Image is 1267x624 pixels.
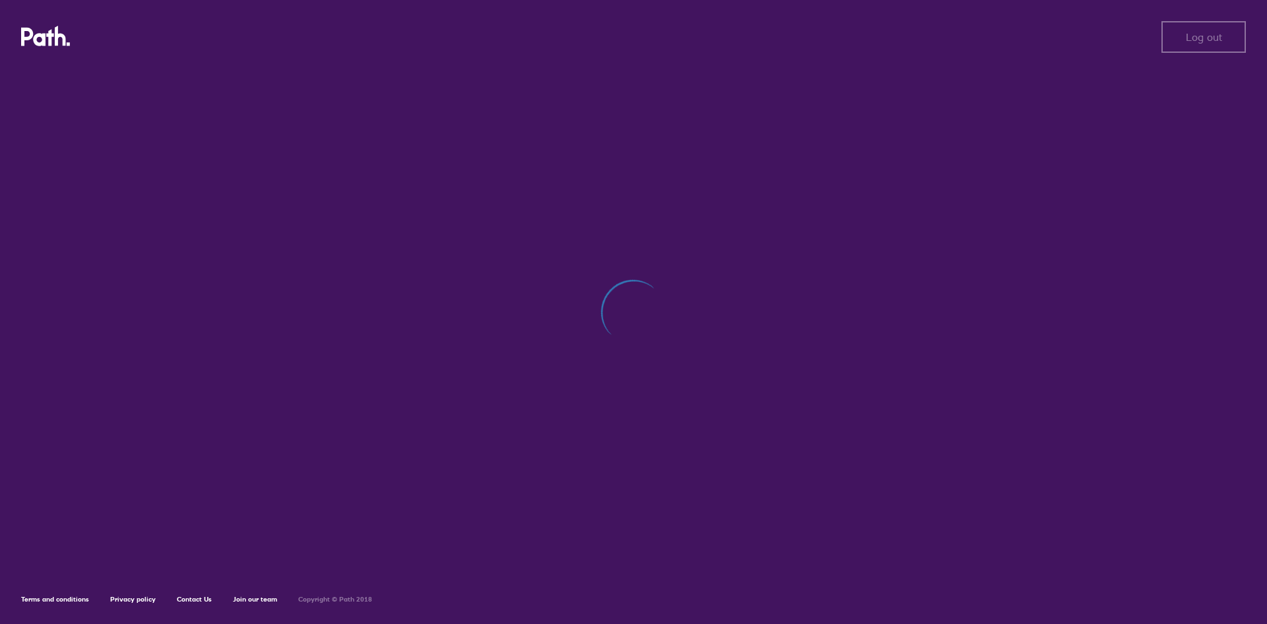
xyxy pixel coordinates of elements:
a: Privacy policy [110,595,156,604]
a: Join our team [233,595,277,604]
a: Terms and conditions [21,595,89,604]
a: Contact Us [177,595,212,604]
button: Log out [1161,21,1246,53]
h6: Copyright © Path 2018 [298,596,372,604]
span: Log out [1186,31,1222,43]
